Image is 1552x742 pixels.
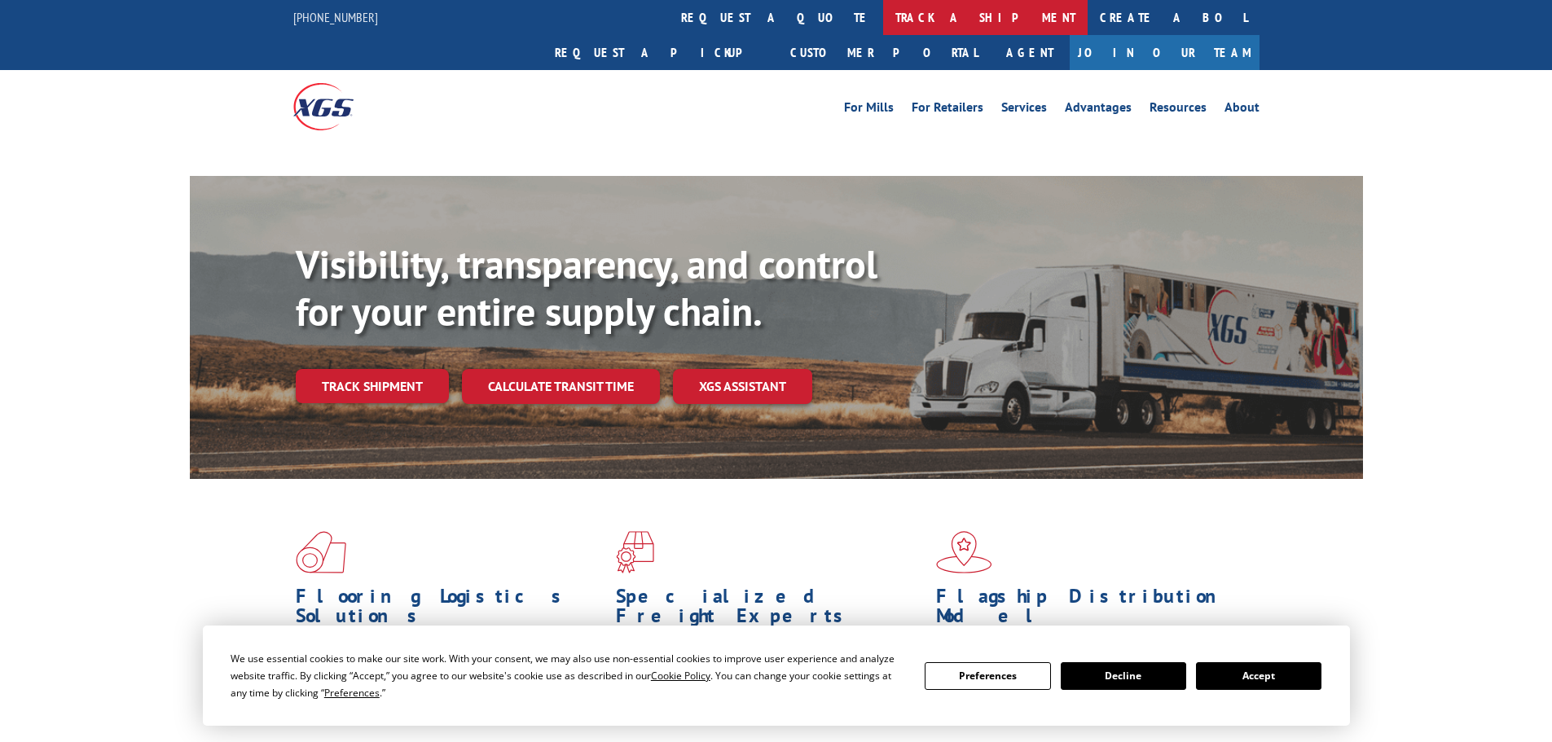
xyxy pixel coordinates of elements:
[616,531,654,573] img: xgs-icon-focused-on-flooring-red
[1065,101,1132,119] a: Advantages
[936,531,992,573] img: xgs-icon-flagship-distribution-model-red
[651,669,710,683] span: Cookie Policy
[616,586,924,634] h1: Specialized Freight Experts
[1150,101,1207,119] a: Resources
[296,531,346,573] img: xgs-icon-total-supply-chain-intelligence-red
[324,686,380,700] span: Preferences
[844,101,894,119] a: For Mills
[296,239,877,336] b: Visibility, transparency, and control for your entire supply chain.
[231,650,905,701] div: We use essential cookies to make our site work. With your consent, we may also use non-essential ...
[1196,662,1321,690] button: Accept
[1070,35,1260,70] a: Join Our Team
[1061,662,1186,690] button: Decline
[990,35,1070,70] a: Agent
[1001,101,1047,119] a: Services
[296,369,449,403] a: Track shipment
[673,369,812,404] a: XGS ASSISTANT
[912,101,983,119] a: For Retailers
[778,35,990,70] a: Customer Portal
[462,369,660,404] a: Calculate transit time
[293,9,378,25] a: [PHONE_NUMBER]
[936,586,1244,634] h1: Flagship Distribution Model
[203,626,1350,726] div: Cookie Consent Prompt
[1224,101,1260,119] a: About
[543,35,778,70] a: Request a pickup
[925,662,1050,690] button: Preferences
[296,586,604,634] h1: Flooring Logistics Solutions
